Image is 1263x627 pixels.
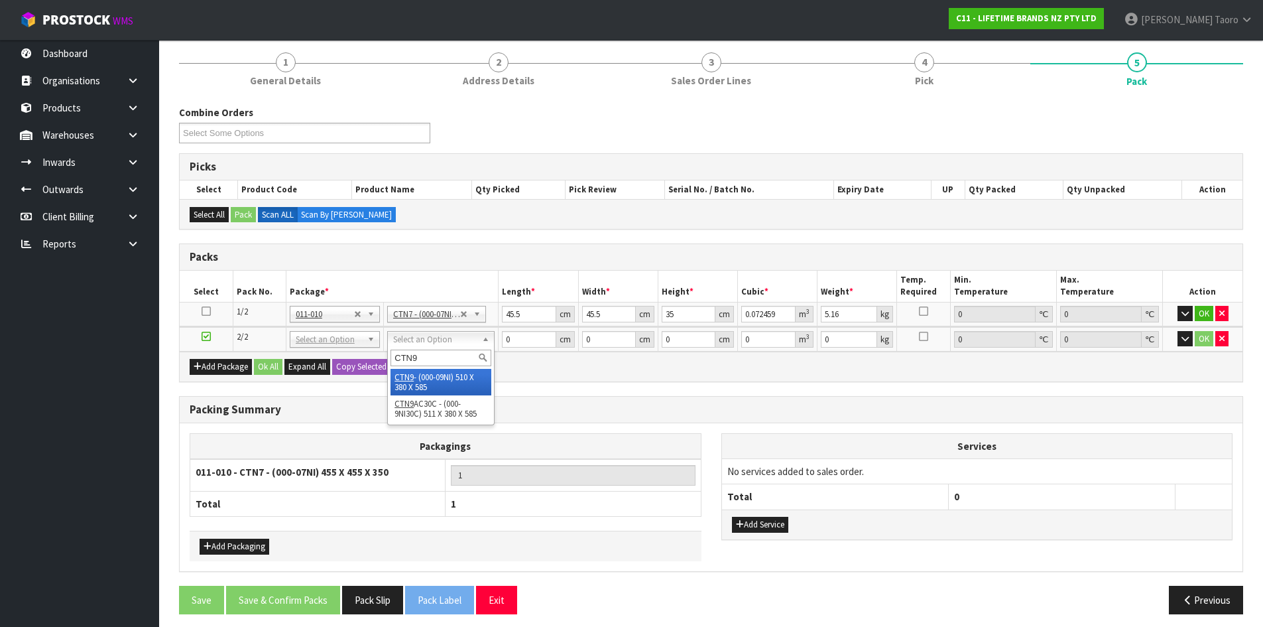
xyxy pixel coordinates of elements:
div: cm [636,331,654,348]
th: Cubic [738,271,817,302]
span: Taoro [1215,13,1238,26]
button: Save & Confirm Packs [226,586,340,614]
strong: 011-010 - CTN7 - (000-07NI) 455 X 455 X 350 [196,466,389,478]
h3: Picks [190,161,1233,173]
small: WMS [113,15,133,27]
span: 1 [451,498,456,510]
th: Packagings [190,433,701,459]
button: Add Service [732,517,788,533]
th: Width [578,271,658,302]
span: CTN7 - (000-07NI) 455 X 455 X 350 [393,307,460,322]
span: Select an Option [296,332,362,348]
span: General Details [250,74,321,88]
th: Temp. Required [897,271,950,302]
button: OK [1195,331,1213,347]
button: Pack Label [405,586,474,614]
div: m [796,331,813,348]
span: 3 [701,52,721,72]
div: ℃ [1036,306,1053,322]
span: Address Details [463,74,534,88]
li: AC30C - (000-9NI30C) 511 X 380 X 585 [391,395,491,422]
th: Min. Temperature [950,271,1056,302]
span: 2/2 [237,331,248,342]
span: Select an Option [393,332,477,348]
sup: 3 [806,332,810,341]
th: Total [190,492,446,517]
label: Scan ALL [258,207,298,223]
div: cm [556,306,575,322]
th: Total [722,484,949,510]
span: Sales Order Lines [671,74,751,88]
button: Add Packaging [200,539,269,555]
span: ProStock [42,11,110,29]
button: Copy Selected [332,359,391,375]
span: Pack [1126,74,1147,88]
span: 5 [1127,52,1147,72]
th: Select [180,180,238,199]
div: cm [636,306,654,322]
em: CTN9 [394,372,414,383]
th: Package [286,271,499,302]
span: 0 [954,490,959,503]
div: m [796,306,813,322]
th: Select [180,271,233,302]
th: Pick Review [566,180,665,199]
span: Expand All [288,361,326,372]
th: Expiry Date [834,180,932,199]
th: Length [499,271,578,302]
div: kg [877,306,893,322]
th: Qty Picked [472,180,566,199]
div: ℃ [1142,331,1159,348]
button: Select All [190,207,229,223]
th: Services [722,434,1233,459]
button: Pack Slip [342,586,403,614]
div: cm [556,331,575,348]
label: Combine Orders [179,105,253,119]
th: Max. Temperature [1056,271,1162,302]
span: [PERSON_NAME] [1141,13,1213,26]
h3: Packing Summary [190,403,1233,416]
label: Scan By [PERSON_NAME] [297,207,396,223]
th: UP [931,180,965,199]
span: 1 [276,52,296,72]
td: No services added to sales order. [722,459,1233,484]
button: Save [179,586,224,614]
sup: 3 [806,307,810,316]
button: Add Package [190,359,252,375]
div: ℃ [1142,306,1159,322]
em: CTN9 [394,398,414,409]
th: Serial No. / Batch No. [665,180,834,199]
span: 4 [914,52,934,72]
span: Pack [179,96,1243,624]
div: kg [877,331,893,348]
button: OK [1195,306,1213,322]
div: cm [715,331,734,348]
th: Action [1182,180,1242,199]
th: Pack No. [233,271,286,302]
button: Expand All [284,359,330,375]
th: Action [1163,271,1242,302]
button: Ok All [254,359,282,375]
th: Qty Packed [965,180,1063,199]
th: Weight [817,271,897,302]
a: C11 - LIFETIME BRANDS NZ PTY LTD [949,8,1104,29]
button: Exit [476,586,517,614]
span: Pick [915,74,933,88]
img: cube-alt.png [20,11,36,28]
th: Product Name [352,180,472,199]
span: 1/2 [237,306,248,317]
span: 011-010 [296,307,354,322]
span: 2 [489,52,509,72]
th: Qty Unpacked [1063,180,1181,199]
button: Previous [1169,586,1243,614]
strong: C11 - LIFETIME BRANDS NZ PTY LTD [956,13,1097,24]
h3: Packs [190,251,1233,263]
div: ℃ [1036,331,1053,348]
button: Pack [231,207,256,223]
th: Product Code [238,180,352,199]
div: cm [715,306,734,322]
li: - (000-09NI) 510 X 380 X 585 [391,369,491,395]
th: Height [658,271,737,302]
